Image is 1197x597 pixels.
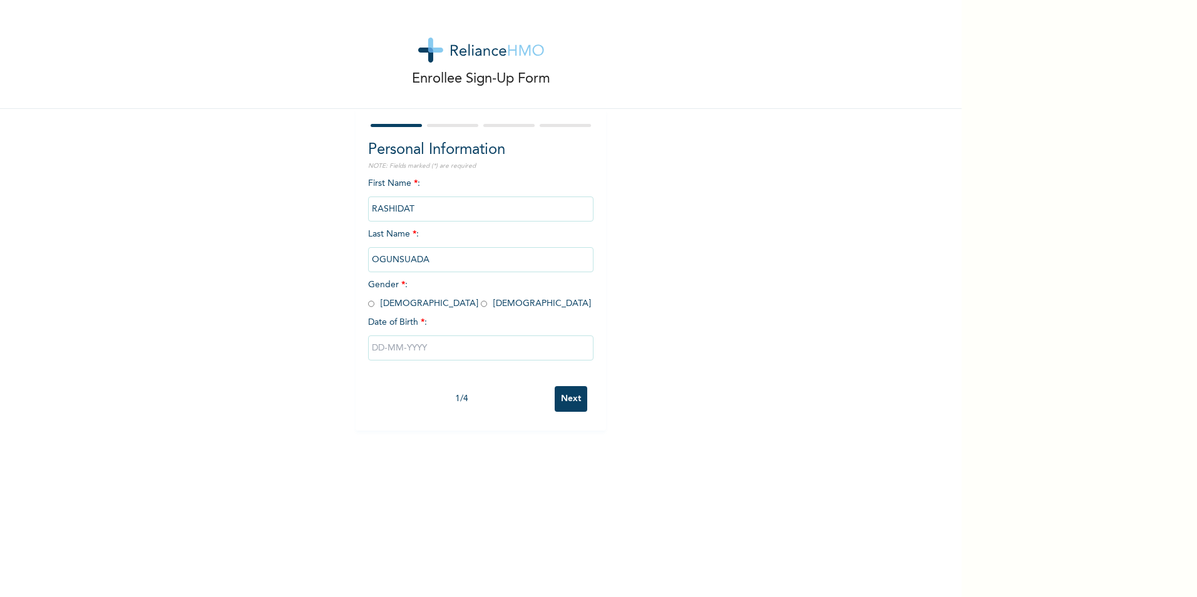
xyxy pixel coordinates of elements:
[368,280,591,308] span: Gender : [DEMOGRAPHIC_DATA] [DEMOGRAPHIC_DATA]
[555,386,587,412] input: Next
[368,335,593,360] input: DD-MM-YYYY
[368,179,593,213] span: First Name :
[368,139,593,161] h2: Personal Information
[368,392,555,406] div: 1 / 4
[368,196,593,222] input: Enter your first name
[412,69,550,89] p: Enrollee Sign-Up Form
[418,38,544,63] img: logo
[368,230,593,264] span: Last Name :
[368,161,593,171] p: NOTE: Fields marked (*) are required
[368,316,427,329] span: Date of Birth :
[368,247,593,272] input: Enter your last name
